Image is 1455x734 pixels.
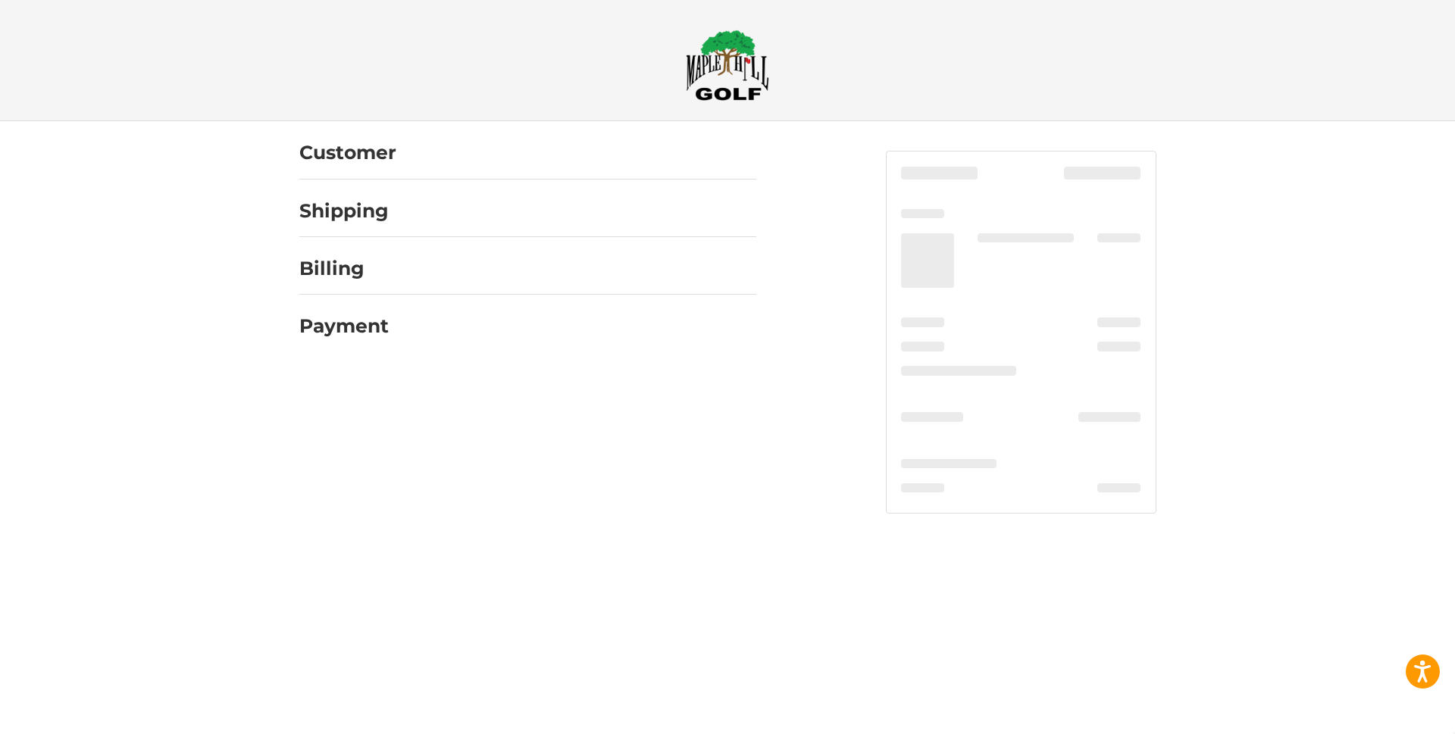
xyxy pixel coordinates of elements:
iframe: Gorgias live chat messenger [15,669,183,719]
h2: Billing [299,257,388,280]
img: Maple Hill Golf [686,30,769,101]
h2: Customer [299,141,396,164]
h2: Shipping [299,199,389,223]
h2: Payment [299,314,389,338]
